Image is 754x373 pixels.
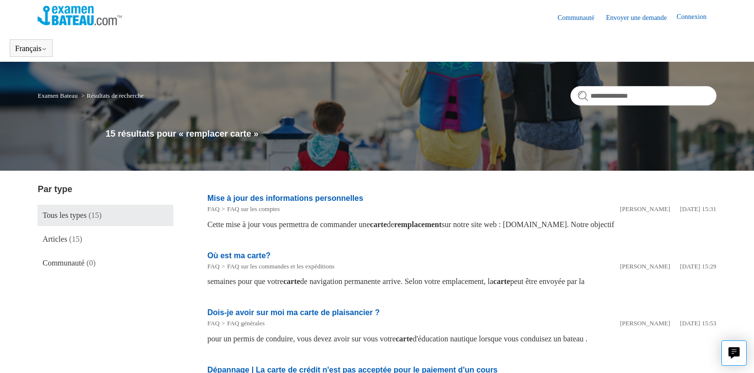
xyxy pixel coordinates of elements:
a: FAQ sur les comptes [227,205,279,213]
li: FAQ [207,319,220,328]
a: FAQ [207,205,220,213]
span: Communauté [42,259,84,267]
a: Communauté [557,13,604,23]
input: Rechercher [570,86,717,106]
li: FAQ [207,204,220,214]
li: FAQ [207,262,220,271]
li: [PERSON_NAME] [620,204,670,214]
time: 07/05/2025 15:29 [680,263,717,270]
em: remplacement [394,220,441,229]
span: (15) [89,211,102,219]
a: FAQ générales [227,320,264,327]
li: [PERSON_NAME] [620,262,670,271]
li: Résultats de recherche [79,92,144,99]
a: Tous les types (15) [37,205,173,226]
span: (0) [87,259,96,267]
li: FAQ sur les comptes [220,204,280,214]
a: Examen Bateau [37,92,77,99]
em: carte [370,220,387,229]
span: (15) [69,235,82,243]
time: 07/05/2025 15:53 [680,320,717,327]
a: Mise à jour des informations personnelles [207,194,363,202]
button: Français [15,44,47,53]
a: Articles (15) [37,229,173,250]
li: FAQ générales [220,319,265,328]
h3: Par type [37,183,173,196]
time: 07/05/2025 15:31 [680,205,717,213]
div: semaines pour que votre de navigation permanente arrive. Selon votre emplacement, la peut être en... [207,276,717,287]
div: Cette mise à jour vous permettra de commander une de sur notre site web : [DOMAIN_NAME]. Notre ob... [207,219,717,231]
img: Page d’accueil du Centre d’aide Examen Bateau [37,6,122,25]
em: carte [283,277,300,285]
a: FAQ [207,320,220,327]
button: Live chat [721,340,747,366]
a: Dois-je avoir sur moi ma carte de plaisancier ? [207,308,380,317]
span: Articles [42,235,67,243]
a: FAQ sur les commandes et les expéditions [227,263,334,270]
em: carte [493,277,510,285]
li: [PERSON_NAME] [620,319,670,328]
span: Tous les types [42,211,86,219]
em: carte [396,335,413,343]
a: Connexion [677,12,716,23]
li: FAQ sur les commandes et les expéditions [220,262,334,271]
div: pour un permis de conduire, vous devez avoir sur vous votre d'éducation nautique lorsque vous con... [207,333,717,345]
a: Communauté (0) [37,252,173,274]
a: Où est ma carte? [207,251,271,260]
a: Envoyer une demande [606,13,677,23]
h1: 15 résultats pour « remplacer carte » [106,127,717,141]
li: Examen Bateau [37,92,79,99]
a: FAQ [207,263,220,270]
